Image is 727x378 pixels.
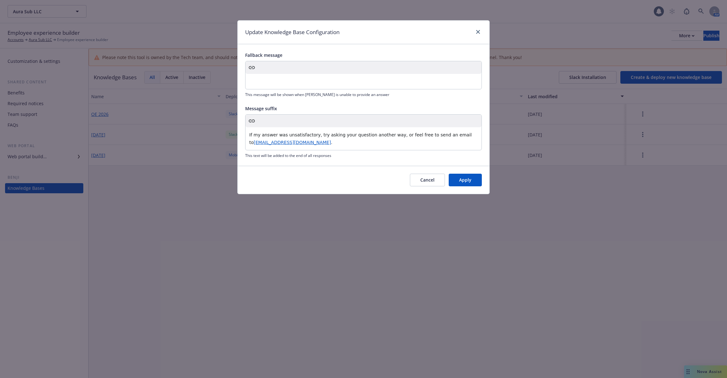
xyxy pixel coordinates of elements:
div: editable markdown [245,74,482,89]
span: If my answer was unsatisfactory, try asking your question another way, or feel free to send an em... [249,132,473,145]
button: Create link [247,63,256,72]
div: editable markdown [245,127,482,150]
button: Create link [247,117,256,125]
button: Apply [449,174,482,186]
span: Message suffix [245,105,277,111]
span: This text will be added to the end of all responses [245,153,482,158]
a: [EMAIL_ADDRESS][DOMAIN_NAME] [254,140,331,145]
h1: Update Knowledge Base Configuration [245,28,340,36]
span: Fallback message [245,52,282,58]
a: close [474,28,482,36]
button: Cancel [410,174,445,186]
span: . [331,140,332,145]
span: This message will be shown when [PERSON_NAME] is unable to provide an answer [245,92,482,97]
